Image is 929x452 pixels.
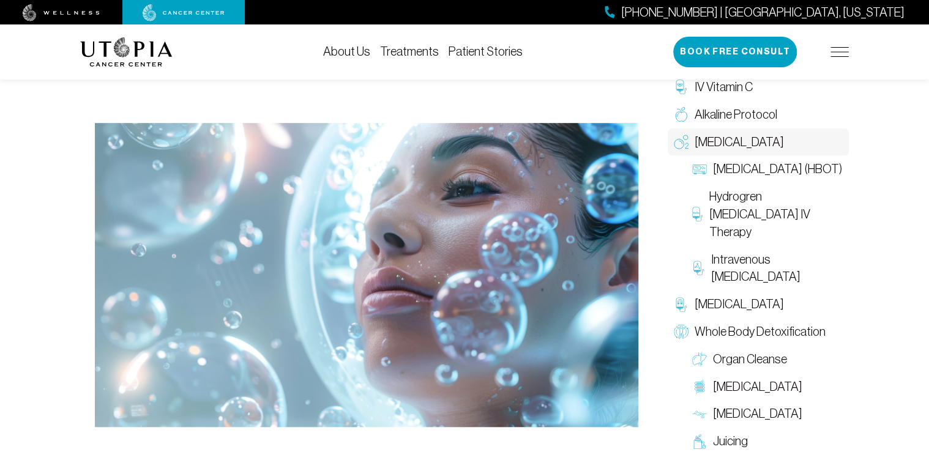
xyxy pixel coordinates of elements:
[695,133,784,151] span: [MEDICAL_DATA]
[668,291,849,318] a: [MEDICAL_DATA]
[686,373,849,401] a: [MEDICAL_DATA]
[143,4,225,21] img: cancer center
[692,379,707,394] img: Colon Therapy
[695,295,784,313] span: [MEDICAL_DATA]
[686,246,849,291] a: Intravenous [MEDICAL_DATA]
[449,45,523,58] a: Patient Stories
[695,323,826,341] span: Whole Body Detoxification
[674,135,688,149] img: Oxygen Therapy
[668,318,849,346] a: Whole Body Detoxification
[692,162,707,177] img: Hyperbaric Oxygen Therapy (HBOT)
[674,107,688,122] img: Alkaline Protocol
[686,155,849,183] a: [MEDICAL_DATA] (HBOT)
[674,297,688,312] img: Chelation Therapy
[674,324,688,339] img: Whole Body Detoxification
[380,45,439,58] a: Treatments
[692,407,707,421] img: Lymphatic Massage
[692,434,707,449] img: Juicing
[692,207,703,221] img: Hydrogren Peroxide IV Therapy
[686,183,849,245] a: Hydrogren [MEDICAL_DATA] IV Therapy
[95,123,638,428] img: Oxygen Therapy
[668,73,849,101] a: IV Vitamin C
[695,78,753,96] span: IV Vitamin C
[830,47,849,57] img: icon-hamburger
[674,80,688,94] img: IV Vitamin C
[668,101,849,128] a: Alkaline Protocol
[692,261,705,275] img: Intravenous Ozone Therapy
[323,45,370,58] a: About Us
[668,128,849,156] a: [MEDICAL_DATA]
[686,346,849,373] a: Organ Cleanse
[605,4,905,21] a: [PHONE_NUMBER] | [GEOGRAPHIC_DATA], [US_STATE]
[673,37,797,67] button: Book Free Consult
[80,37,173,67] img: logo
[692,352,707,366] img: Organ Cleanse
[23,4,100,21] img: wellness
[621,4,905,21] span: [PHONE_NUMBER] | [GEOGRAPHIC_DATA], [US_STATE]
[686,400,849,428] a: [MEDICAL_DATA]
[695,106,777,124] span: Alkaline Protocol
